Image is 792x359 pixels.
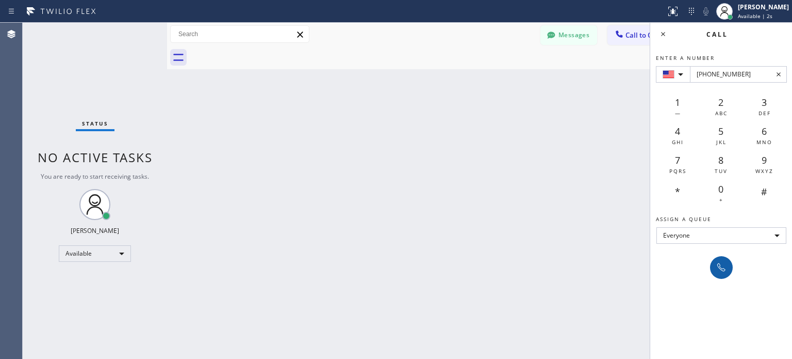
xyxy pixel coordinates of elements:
[761,185,767,198] span: #
[656,54,715,61] span: Enter a number
[758,110,771,117] span: DEF
[706,30,728,39] span: Call
[719,196,723,204] span: +
[71,226,119,235] div: [PERSON_NAME]
[41,172,149,181] span: You are ready to start receiving tasks.
[715,110,728,117] span: ABC
[718,183,723,195] span: 0
[675,110,681,117] span: —
[38,149,153,166] span: No active tasks
[762,96,767,108] span: 3
[82,120,108,127] span: Status
[669,167,686,175] span: PQRS
[607,25,686,45] button: Call to Customer
[716,138,727,146] span: JKL
[672,138,684,146] span: GHI
[718,96,723,108] span: 2
[699,4,713,19] button: Mute
[675,125,680,137] span: 4
[718,125,723,137] span: 5
[540,25,597,45] button: Messages
[762,125,767,137] span: 6
[756,138,772,146] span: MNO
[59,245,131,262] div: Available
[715,167,728,175] span: TUV
[675,154,680,166] span: 7
[171,26,309,42] input: Search
[755,167,773,175] span: WXYZ
[625,30,680,40] span: Call to Customer
[762,154,767,166] span: 9
[656,227,786,244] div: Everyone
[738,3,789,11] div: [PERSON_NAME]
[656,215,712,223] span: Assign a queue
[675,96,680,108] span: 1
[718,154,723,166] span: 8
[738,12,772,20] span: Available | 2s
